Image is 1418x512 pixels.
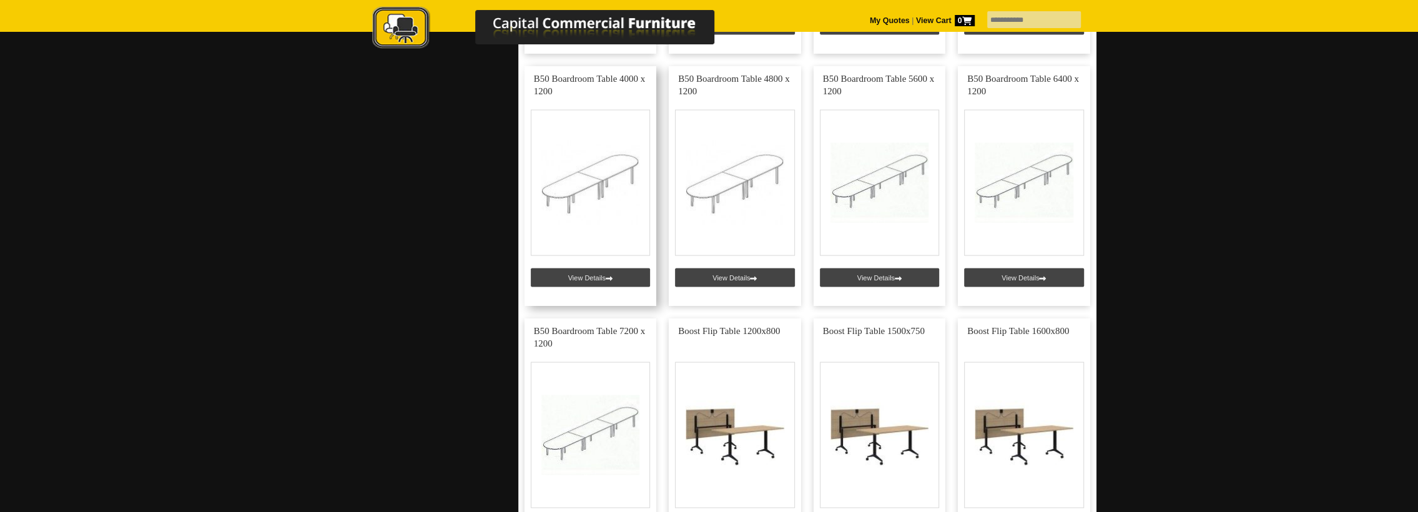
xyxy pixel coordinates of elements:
a: View Cart0 [913,16,974,25]
strong: View Cart [916,16,975,25]
a: Capital Commercial Furniture Logo [338,6,775,56]
img: Capital Commercial Furniture Logo [338,6,775,52]
a: My Quotes [870,16,910,25]
span: 0 [955,15,975,26]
